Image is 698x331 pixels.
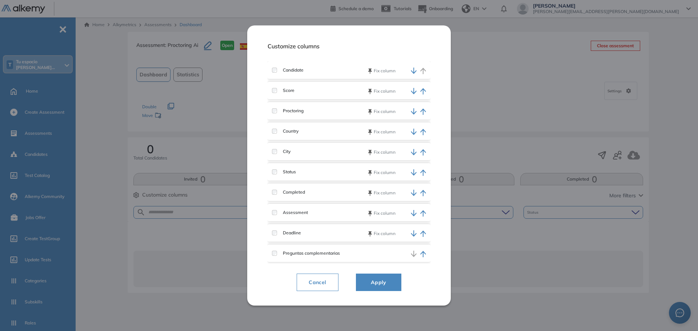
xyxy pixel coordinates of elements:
[268,43,430,58] h1: Customize columns
[277,108,304,114] label: Proctoring
[365,278,392,287] span: Apply
[277,148,290,155] label: City
[368,108,396,115] button: Fix column
[303,278,332,287] span: Cancel
[277,230,301,236] label: Deadline
[368,68,396,74] button: Fix column
[368,210,396,217] button: Fix column
[277,67,304,73] label: Candidate
[277,209,308,216] label: Assessment
[297,274,338,291] button: Cancel
[368,190,396,196] button: Fix column
[368,129,396,135] button: Fix column
[368,169,396,176] button: Fix column
[356,274,401,291] button: Apply
[277,87,294,94] label: Score
[277,250,340,257] label: Preguntas complementarias
[277,189,305,195] label: Completed
[368,149,396,156] button: Fix column
[277,169,296,175] label: Status
[368,88,396,94] button: Fix column
[277,128,298,134] label: Country
[368,230,396,237] button: Fix column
